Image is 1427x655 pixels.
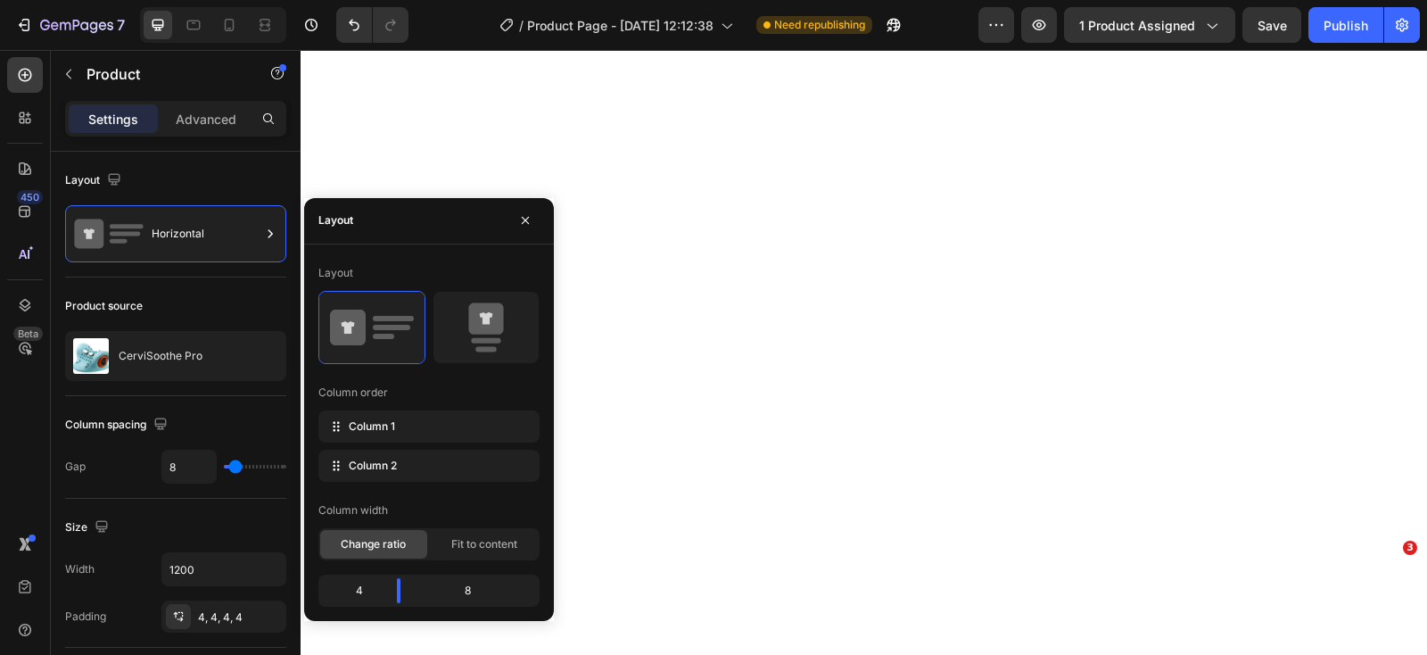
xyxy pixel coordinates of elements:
[65,516,112,540] div: Size
[415,578,536,603] div: 8
[65,609,106,625] div: Padding
[318,265,353,281] div: Layout
[301,50,1427,655] iframe: Design area
[117,14,125,36] p: 7
[1064,7,1235,43] button: 1 product assigned
[451,536,517,552] span: Fit to content
[318,385,388,401] div: Column order
[65,459,86,475] div: Gap
[527,16,713,35] span: Product Page - [DATE] 12:12:38
[162,451,216,483] input: Auto
[774,17,865,33] span: Need republishing
[1242,7,1301,43] button: Save
[73,338,109,374] img: product feature img
[17,190,43,204] div: 450
[1403,541,1417,555] span: 3
[318,212,353,228] div: Layout
[349,458,397,474] span: Column 2
[1308,7,1383,43] button: Publish
[1366,568,1409,610] iframe: Intercom live chat
[322,578,383,603] div: 4
[519,16,524,35] span: /
[1258,18,1287,33] span: Save
[1079,16,1195,35] span: 1 product assigned
[176,110,236,129] p: Advanced
[65,561,95,577] div: Width
[13,327,43,341] div: Beta
[349,419,395,435] span: Column 1
[7,7,133,43] button: 7
[318,502,388,518] div: Column width
[336,7,408,43] div: Undo/Redo
[198,609,282,626] div: 4, 4, 4, 4
[65,169,125,193] div: Layout
[87,63,238,85] p: Product
[65,413,171,437] div: Column spacing
[65,298,143,314] div: Product source
[119,350,202,362] p: CerviSoothe Pro
[341,536,406,552] span: Change ratio
[1324,16,1368,35] div: Publish
[88,110,138,129] p: Settings
[152,213,260,254] div: Horizontal
[162,553,285,585] input: Auto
